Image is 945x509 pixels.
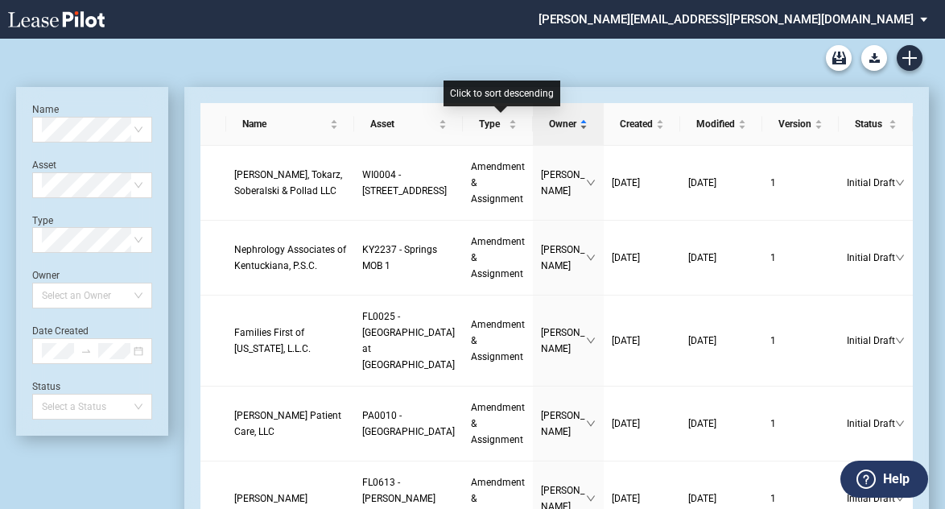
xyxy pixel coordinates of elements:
[861,45,887,71] button: Download Blank Form
[362,308,455,373] a: FL0025 - [GEOGRAPHIC_DATA] at [GEOGRAPHIC_DATA]
[770,335,776,346] span: 1
[234,493,307,504] span: Enrique C. Fernandez, M.D.
[847,175,895,191] span: Initial Draft
[847,250,895,266] span: Initial Draft
[226,103,354,146] th: Name
[362,242,455,274] a: KY2237 - Springs MOB 1
[688,252,716,263] span: [DATE]
[688,175,754,191] a: [DATE]
[586,178,596,188] span: down
[586,494,596,503] span: down
[612,252,640,263] span: [DATE]
[541,242,586,274] span: [PERSON_NAME]
[612,416,672,432] a: [DATE]
[847,333,895,349] span: Initial Draft
[234,410,341,437] span: Otto Bock Patient Care, LLC
[471,236,525,279] span: Amendment & Assignment
[895,494,905,503] span: down
[362,167,455,199] a: WI0004 - [STREET_ADDRESS]
[549,116,576,132] span: Owner
[234,169,342,197] span: Stuart, Tokarz, Soberalski & Pollad LLC
[897,45,922,71] a: Create new document
[444,81,560,106] div: Click to sort descending
[541,408,586,440] span: [PERSON_NAME]
[471,234,525,282] a: Amendment & Assignment
[688,418,716,429] span: [DATE]
[586,253,596,263] span: down
[612,333,672,349] a: [DATE]
[770,250,831,266] a: 1
[762,103,839,146] th: Version
[586,419,596,428] span: down
[840,461,928,498] button: Help
[242,116,327,132] span: Name
[32,270,60,281] label: Owner
[463,103,533,146] th: Type
[471,159,525,207] a: Amendment & Assignment
[80,346,92,357] span: to
[471,161,525,205] span: Amendment & Assignment
[612,418,640,429] span: [DATE]
[895,253,905,263] span: down
[688,177,716,188] span: [DATE]
[32,159,56,171] label: Asset
[847,490,895,507] span: Initial Draft
[533,103,604,146] th: Owner
[688,250,754,266] a: [DATE]
[688,416,754,432] a: [DATE]
[80,346,92,357] span: swap-right
[688,493,716,504] span: [DATE]
[234,325,346,357] a: Families First of [US_STATE], L.L.C.
[770,252,776,263] span: 1
[362,311,455,370] span: FL0025 - Medical Village at Maitland
[234,242,346,274] a: Nephrology Associates of Kentuckiana, P.S.C.
[688,490,754,507] a: [DATE]
[778,116,811,132] span: Version
[362,410,455,437] span: PA0010 - Hillside Medical Center
[234,327,311,354] span: Families First of Florida, L.L.C.
[234,244,346,271] span: Nephrology Associates of Kentuckiana, P.S.C.
[479,116,506,132] span: Type
[32,104,59,115] label: Name
[471,402,525,445] span: Amendment & Assignment
[541,167,586,199] span: [PERSON_NAME]
[612,177,640,188] span: [DATE]
[604,103,680,146] th: Created
[770,490,831,507] a: 1
[362,408,455,440] a: PA0010 - [GEOGRAPHIC_DATA]
[354,103,463,146] th: Asset
[541,325,586,357] span: [PERSON_NAME]
[362,169,447,197] span: WI0004 - 309 N Water Street
[234,490,346,507] a: [PERSON_NAME]
[856,45,892,71] md-menu: Download Blank Form List
[895,336,905,346] span: down
[471,399,525,448] a: Amendment & Assignment
[839,103,913,146] th: Status
[770,175,831,191] a: 1
[620,116,653,132] span: Created
[32,215,53,226] label: Type
[370,116,435,132] span: Asset
[895,419,905,428] span: down
[586,336,596,346] span: down
[234,167,346,199] a: [PERSON_NAME], Tokarz, Soberalski & Pollad LLC
[826,45,852,71] a: Archive
[471,317,525,365] a: Amendment & Assignment
[612,335,640,346] span: [DATE]
[770,418,776,429] span: 1
[471,319,525,362] span: Amendment & Assignment
[770,177,776,188] span: 1
[688,335,716,346] span: [DATE]
[883,469,910,490] label: Help
[234,408,346,440] a: [PERSON_NAME] Patient Care, LLC
[855,116,885,132] span: Status
[32,381,60,392] label: Status
[612,490,672,507] a: [DATE]
[688,333,754,349] a: [DATE]
[770,493,776,504] span: 1
[847,416,895,432] span: Initial Draft
[362,244,437,271] span: KY2237 - Springs MOB 1
[680,103,762,146] th: Modified
[696,116,735,132] span: Modified
[770,333,831,349] a: 1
